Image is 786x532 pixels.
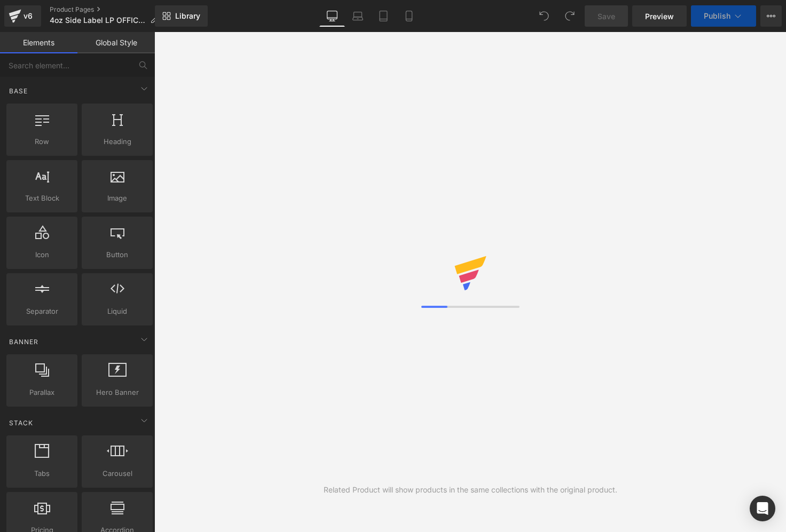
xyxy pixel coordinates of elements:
span: Publish [704,12,730,20]
a: New Library [155,5,208,27]
span: Heading [85,136,150,147]
button: Publish [691,5,756,27]
a: Desktop [319,5,345,27]
div: Open Intercom Messenger [750,496,775,521]
span: Liquid [85,306,150,317]
span: Button [85,249,150,260]
div: Related Product will show products in the same collections with the original product. [324,484,617,496]
span: Library [175,11,200,21]
a: Mobile [396,5,422,27]
a: Global Style [77,32,155,53]
a: v6 [4,5,41,27]
span: Parallax [10,387,74,398]
span: Row [10,136,74,147]
span: Separator [10,306,74,317]
span: Tabs [10,468,74,479]
span: Save [598,11,615,22]
span: Hero Banner [85,387,150,398]
span: Stack [8,418,34,428]
a: Laptop [345,5,371,27]
div: v6 [21,9,35,23]
span: Text Block [10,193,74,204]
span: Icon [10,249,74,260]
button: Redo [559,5,580,27]
span: Banner [8,337,40,347]
span: Preview [645,11,674,22]
a: Product Pages [50,5,166,14]
button: More [760,5,782,27]
span: Base [8,86,29,96]
button: Undo [533,5,555,27]
a: Preview [632,5,687,27]
span: Image [85,193,150,204]
span: 4oz Side Label LP OFFICIAL [50,16,146,25]
span: Carousel [85,468,150,479]
a: Tablet [371,5,396,27]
